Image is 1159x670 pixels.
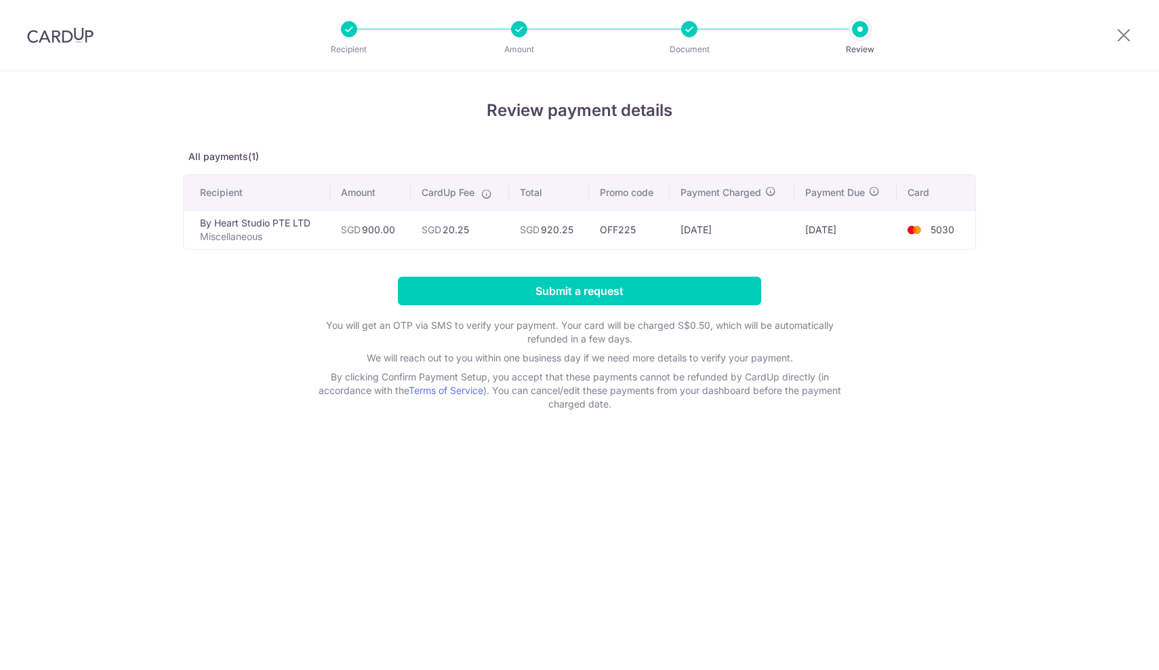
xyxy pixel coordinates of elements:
td: 920.25 [509,210,589,249]
p: We will reach out to you within one business day if we need more details to verify your payment. [308,351,851,365]
span: 5030 [931,224,954,235]
span: Payment Charged [680,186,761,199]
p: By clicking Confirm Payment Setup, you accept that these payments cannot be refunded by CardUp di... [308,370,851,411]
th: Promo code [589,175,669,210]
td: OFF225 [589,210,669,249]
th: Card [897,175,975,210]
img: CardUp [27,27,94,43]
th: Amount [330,175,411,210]
p: Amount [469,43,569,56]
td: By Heart Studio PTE LTD [184,210,330,249]
span: SGD [520,224,540,235]
p: Document [639,43,739,56]
th: Recipient [184,175,330,210]
p: Review [810,43,910,56]
a: Terms of Service [409,385,483,396]
td: 20.25 [411,210,509,249]
td: 900.00 [330,210,411,249]
p: Recipient [299,43,399,56]
th: Total [509,175,589,210]
span: SGD [422,224,441,235]
input: Submit a request [398,277,761,305]
h4: Review payment details [183,98,976,123]
td: [DATE] [670,210,794,249]
span: SGD [341,224,361,235]
span: Payment Due [805,186,865,199]
p: You will get an OTP via SMS to verify your payment. Your card will be charged S$0.50, which will ... [308,319,851,346]
td: [DATE] [794,210,897,249]
p: All payments(1) [183,150,976,163]
img: <span class="translation_missing" title="translation missing: en.account_steps.new_confirm_form.b... [901,222,928,238]
span: CardUp Fee [422,186,474,199]
p: Miscellaneous [200,230,319,243]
